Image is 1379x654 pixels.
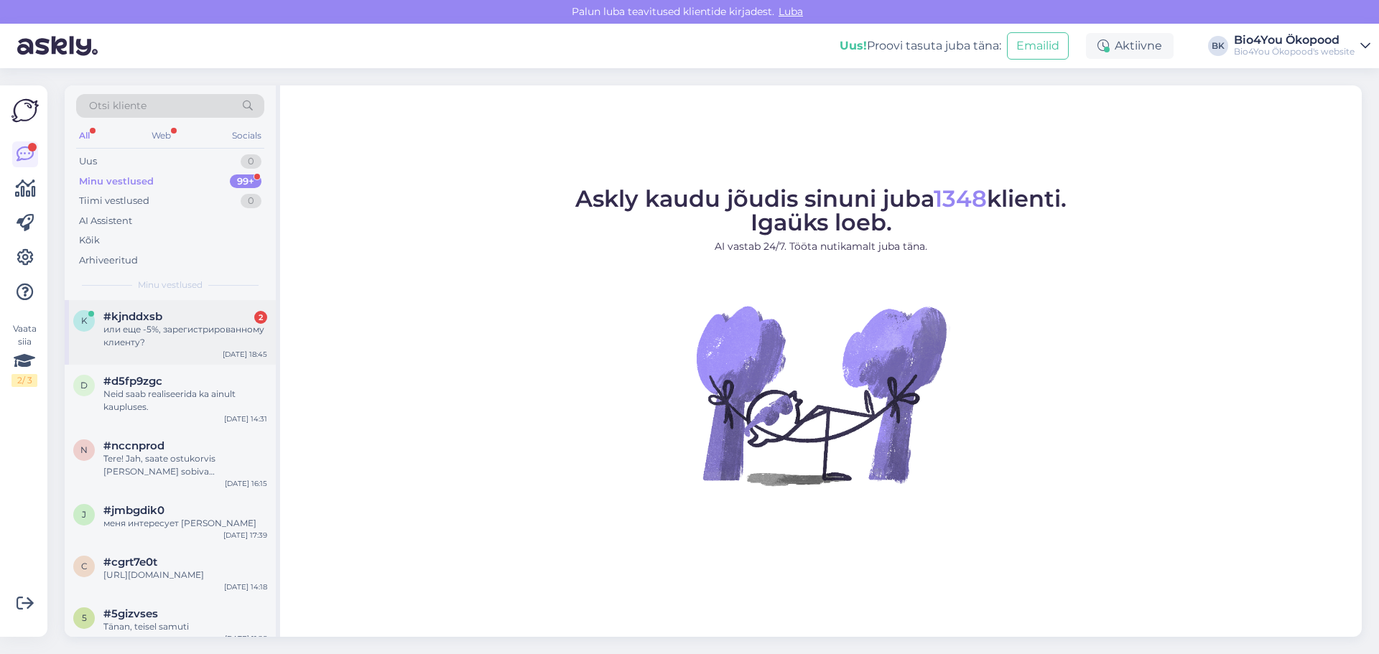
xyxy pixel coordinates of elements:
[1208,36,1228,56] div: BK
[103,375,162,388] span: #d5fp9zgc
[840,39,867,52] b: Uus!
[81,315,88,326] span: k
[840,37,1001,55] div: Proovi tasuta juba täna:
[103,439,164,452] span: #nccnprod
[223,530,267,541] div: [DATE] 17:39
[1007,32,1069,60] button: Emailid
[82,612,87,623] span: 5
[80,444,88,455] span: n
[80,380,88,391] span: d
[79,253,138,268] div: Arhiveeritud
[79,233,100,248] div: Kõik
[103,388,267,414] div: Neid saab realiseerida ka ainult kaupluses.
[1234,34,1355,46] div: Bio4You Ökopood
[103,452,267,478] div: Tere! Jah, saate ostukorvis [PERSON_NAME] sobiva pakiautomaadi.
[224,581,267,592] div: [DATE] 14:18
[82,509,86,520] span: j
[76,126,93,145] div: All
[1234,34,1370,57] a: Bio4You ÖkopoodBio4You Ökopood's website
[225,633,267,644] div: [DATE] 11:28
[223,349,267,360] div: [DATE] 18:45
[241,194,261,208] div: 0
[774,5,807,18] span: Luba
[229,126,264,145] div: Socials
[230,174,261,189] div: 99+
[225,478,267,489] div: [DATE] 16:15
[103,569,267,581] div: [URL][DOMAIN_NAME]
[149,126,174,145] div: Web
[1086,33,1174,59] div: Aktiivne
[81,561,88,571] span: c
[254,311,267,324] div: 2
[79,214,132,228] div: AI Assistent
[692,266,950,524] img: No Chat active
[103,310,162,323] span: #kjnddxsb
[575,184,1067,236] span: Askly kaudu jõudis sinuni juba klienti. Igaüks loeb.
[224,414,267,424] div: [DATE] 14:31
[138,279,203,291] span: Minu vestlused
[79,194,149,208] div: Tiimi vestlused
[79,154,97,169] div: Uus
[103,607,158,620] span: #5gizvses
[11,322,37,387] div: Vaata siia
[11,374,37,387] div: 2 / 3
[575,239,1067,254] p: AI vastab 24/7. Tööta nutikamalt juba täna.
[89,98,147,113] span: Otsi kliente
[79,174,154,189] div: Minu vestlused
[103,620,267,633] div: Tänan, teisel samuti
[103,323,267,349] div: или еще -5%, зарегистрированному клиенту?
[103,517,267,530] div: меня интересует [PERSON_NAME]
[103,504,164,517] span: #jmbgdik0
[103,556,157,569] span: #cgrt7e0t
[1234,46,1355,57] div: Bio4You Ökopood's website
[241,154,261,169] div: 0
[11,97,39,124] img: Askly Logo
[934,184,987,212] span: 1348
